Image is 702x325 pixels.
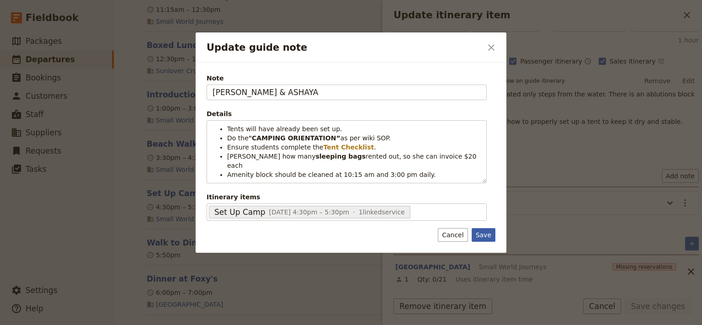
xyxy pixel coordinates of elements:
[315,153,366,160] strong: sleeping bags
[340,134,391,142] span: as per wiki SOP.
[269,208,350,216] span: [DATE] 4:30pm – 5:30pm
[374,144,376,151] span: .
[214,207,266,218] span: Set Up Camp
[207,85,487,100] input: Note
[227,144,323,151] span: Ensure students complete the
[472,228,495,242] button: Save
[227,134,249,142] span: Do the
[227,153,315,160] span: [PERSON_NAME] how many
[227,125,342,133] span: Tents will have already been set up.
[227,171,436,178] span: Amenity block should be cleaned at 10:15 am and 3:00 pm daily.
[353,208,404,217] span: 1 linked service
[323,144,374,151] strong: Tent Checklist
[207,74,487,83] span: Note
[249,134,340,142] strong: "CAMPING ORIENTATION”
[207,41,482,54] h2: Update guide note
[207,109,487,118] div: Details
[484,40,499,55] button: Close dialog
[227,153,479,169] span: rented out, so she can invoice $20 each
[207,192,487,202] span: Itinerary items
[438,228,468,242] button: Cancel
